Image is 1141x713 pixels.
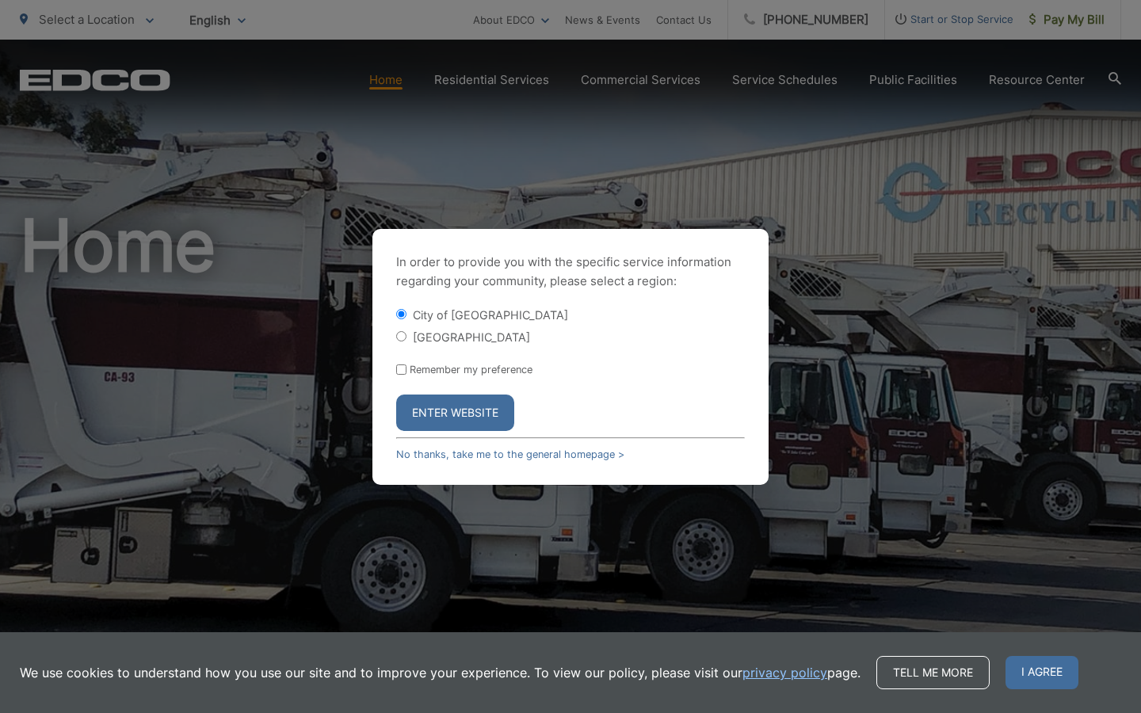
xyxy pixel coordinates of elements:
[1006,656,1078,689] span: I agree
[20,663,861,682] p: We use cookies to understand how you use our site and to improve your experience. To view our pol...
[876,656,990,689] a: Tell me more
[396,448,624,460] a: No thanks, take me to the general homepage >
[742,663,827,682] a: privacy policy
[413,330,530,344] label: [GEOGRAPHIC_DATA]
[396,253,745,291] p: In order to provide you with the specific service information regarding your community, please se...
[410,364,532,376] label: Remember my preference
[413,308,568,322] label: City of [GEOGRAPHIC_DATA]
[396,395,514,431] button: Enter Website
